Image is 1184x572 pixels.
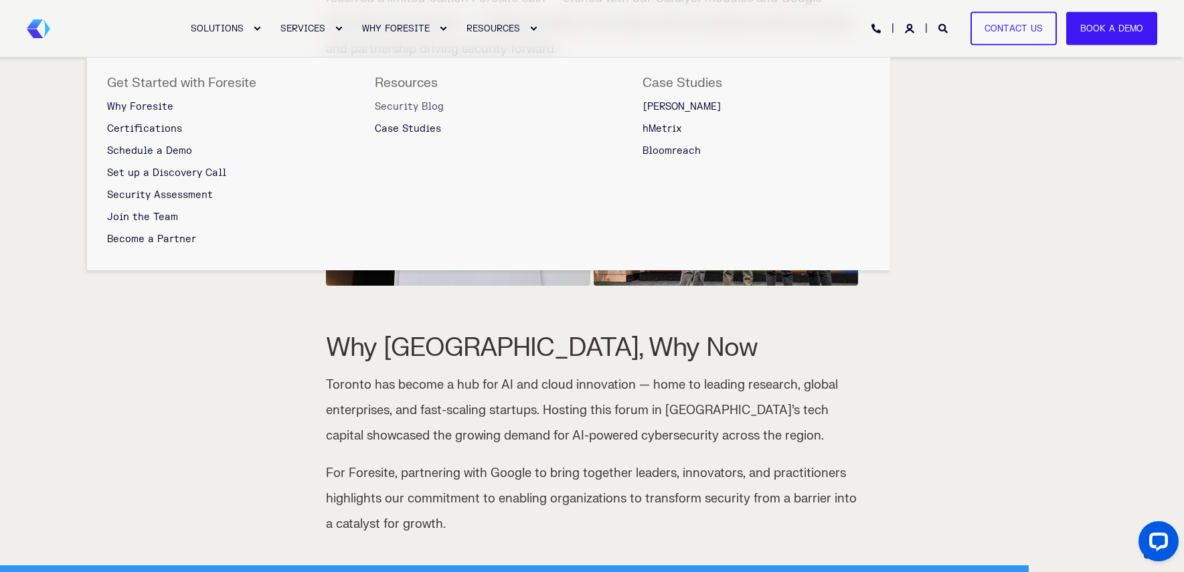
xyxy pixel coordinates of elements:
[191,23,244,33] span: SOLUTIONS
[362,23,430,33] span: WHY FORESITE
[643,145,701,157] span: Bloomreach
[643,123,682,134] span: hMetrix
[326,373,858,449] p: Toronto has become a hub for AI and cloud innovation — home to leading research, global enterpris...
[643,75,722,91] span: Case Studies
[253,25,261,33] div: Expand SOLUTIONS
[467,23,520,33] span: RESOURCES
[326,335,858,361] h2: Why [GEOGRAPHIC_DATA], Why Now
[1066,11,1157,45] a: Book a Demo
[107,75,256,91] span: Get Started with Foresite
[107,211,178,223] span: Join the Team
[27,19,50,38] img: Foresite brand mark, a hexagon shape of blues with a directional arrow to the right hand side
[375,123,441,134] span: Case Studies
[107,101,173,112] span: Why Foresite
[107,233,196,245] span: Become a Partner
[643,101,722,112] span: [PERSON_NAME]
[107,189,213,201] span: Security Assessment
[970,11,1057,45] a: Contact Us
[375,75,438,91] span: Resources
[375,101,444,112] span: Security Blog
[326,461,858,537] p: For Foresite, partnering with Google to bring together leaders, innovators, and practitioners hig...
[335,25,343,33] div: Expand SERVICES
[529,25,537,33] div: Expand RESOURCES
[938,22,950,33] a: Open Search
[107,145,192,157] span: Schedule a Demo
[107,123,182,134] span: Certifications
[439,25,447,33] div: Expand WHY FORESITE
[905,22,917,33] a: Login
[107,167,226,179] span: Set up a Discovery Call
[27,19,50,38] a: Back to Home
[1128,516,1184,572] iframe: LiveChat chat widget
